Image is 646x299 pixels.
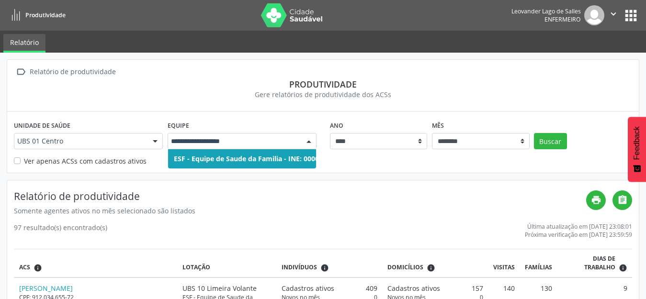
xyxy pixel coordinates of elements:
div: Produtividade [14,79,632,89]
a: Produtividade [7,7,66,23]
button: apps [623,7,639,24]
th: Famílias [520,249,557,277]
span: ESF - Equipe de Saude da Familia - INE: 0000208140 [174,154,342,163]
i: ACSs que estiveram vinculados a uma UBS neste período, mesmo sem produtividade. [34,264,42,272]
div: 97 resultado(s) encontrado(s) [14,222,107,239]
button: Buscar [534,133,567,149]
i:  [608,9,619,19]
div: Última atualização em [DATE] 23:08:01 [525,222,632,231]
i: <div class="text-left"> <div> <strong>Cadastros ativos:</strong> Cadastros que estão vinculados a... [320,264,329,272]
i:  [14,65,28,79]
div: Somente agentes ativos no mês selecionado são listados [14,206,586,216]
a:  Relatório de produtividade [14,65,117,79]
span: Enfermeiro [544,15,581,23]
div: Relatório de produtividade [28,65,117,79]
span: Dias de trabalho [562,255,615,272]
span: Domicílios [387,263,423,272]
span: Indivíduos [282,263,317,272]
div: Leovander Lago de Salles [511,7,581,15]
th: Lotação [178,249,277,277]
th: Visitas [488,249,520,277]
a: [PERSON_NAME] [19,284,73,293]
label: Ver apenas ACSs com cadastros ativos [24,156,147,166]
span: Produtividade [25,11,66,19]
button:  [604,5,623,25]
i: Dias em que o(a) ACS fez pelo menos uma visita, ou ficha de cadastro individual ou cadastro domic... [619,264,627,272]
i:  [617,195,628,205]
a: Relatório [3,34,45,53]
span: ACS [19,263,30,272]
label: Mês [432,118,444,133]
div: 409 [282,283,377,293]
span: Feedback [633,126,641,160]
label: Ano [330,118,343,133]
button: Feedback - Mostrar pesquisa [628,117,646,182]
div: Próxima verificação em [DATE] 23:59:59 [525,231,632,239]
span: Cadastros ativos [387,283,440,293]
h4: Relatório de produtividade [14,190,586,202]
i: print [591,195,601,205]
img: img [584,5,604,25]
span: Cadastros ativos [282,283,334,293]
span: UBS 01 Centro [17,136,143,146]
div: UBS 10 Limeira Volante [182,283,272,293]
div: Gere relatórios de produtividade dos ACSs [14,89,632,100]
a: print [586,190,606,210]
i: <div class="text-left"> <div> <strong>Cadastros ativos:</strong> Cadastros que estão vinculados a... [427,264,435,272]
label: Equipe [168,118,189,133]
label: Unidade de saúde [14,118,70,133]
a:  [612,190,632,210]
div: 157 [387,283,483,293]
